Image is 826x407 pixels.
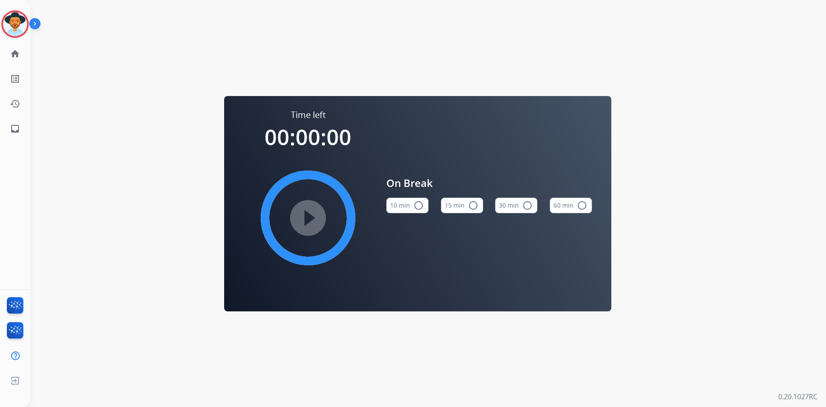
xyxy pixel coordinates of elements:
mat-icon: list_alt [10,74,20,84]
span: Time left [291,109,326,121]
mat-icon: radio_button_unchecked [468,200,478,211]
button: 60 min [550,198,592,213]
img: avatar [3,12,27,36]
button: 15 min [441,198,483,213]
mat-icon: home [10,49,20,59]
mat-icon: radio_button_unchecked [522,200,533,211]
mat-icon: history [10,99,20,109]
mat-icon: radio_button_unchecked [577,200,587,211]
button: 30 min [495,198,537,213]
span: 00:00:00 [265,122,351,152]
p: 0.20.1027RC [778,391,817,402]
mat-icon: inbox [10,124,20,134]
button: 10 min [386,198,428,213]
span: On Break [386,175,592,191]
mat-icon: radio_button_unchecked [413,200,424,211]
